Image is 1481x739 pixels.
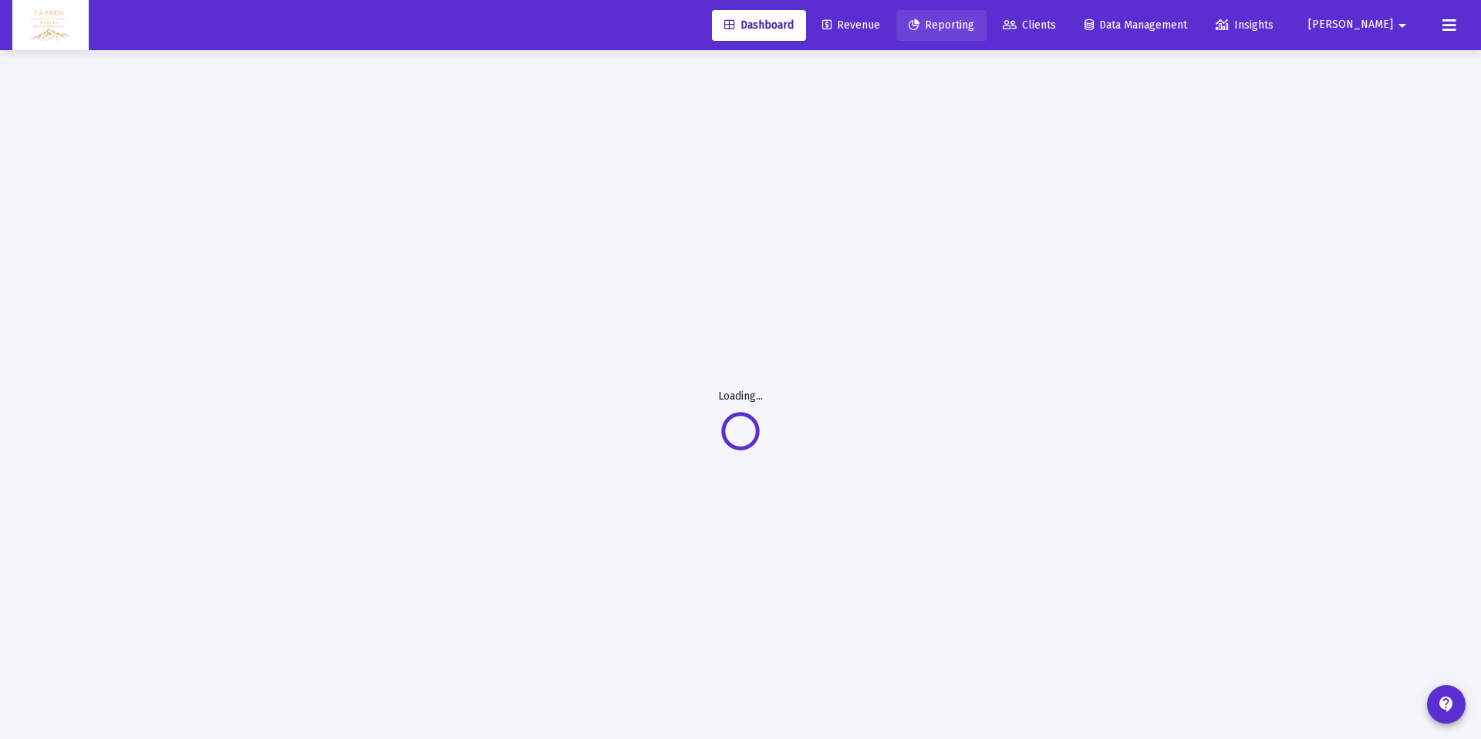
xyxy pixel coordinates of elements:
a: Revenue [810,10,892,41]
a: Insights [1203,10,1286,41]
button: [PERSON_NAME] [1290,9,1430,40]
mat-icon: arrow_drop_down [1393,10,1412,41]
a: Dashboard [712,10,806,41]
a: Reporting [896,10,987,41]
span: Clients [1003,19,1056,32]
a: Clients [990,10,1068,41]
a: Data Management [1072,10,1199,41]
span: [PERSON_NAME] [1308,19,1393,32]
span: Revenue [822,19,880,32]
span: Data Management [1085,19,1187,32]
img: Dashboard [24,10,77,41]
span: Reporting [909,19,974,32]
span: Dashboard [724,19,794,32]
span: Insights [1216,19,1274,32]
mat-icon: contact_support [1437,695,1456,714]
